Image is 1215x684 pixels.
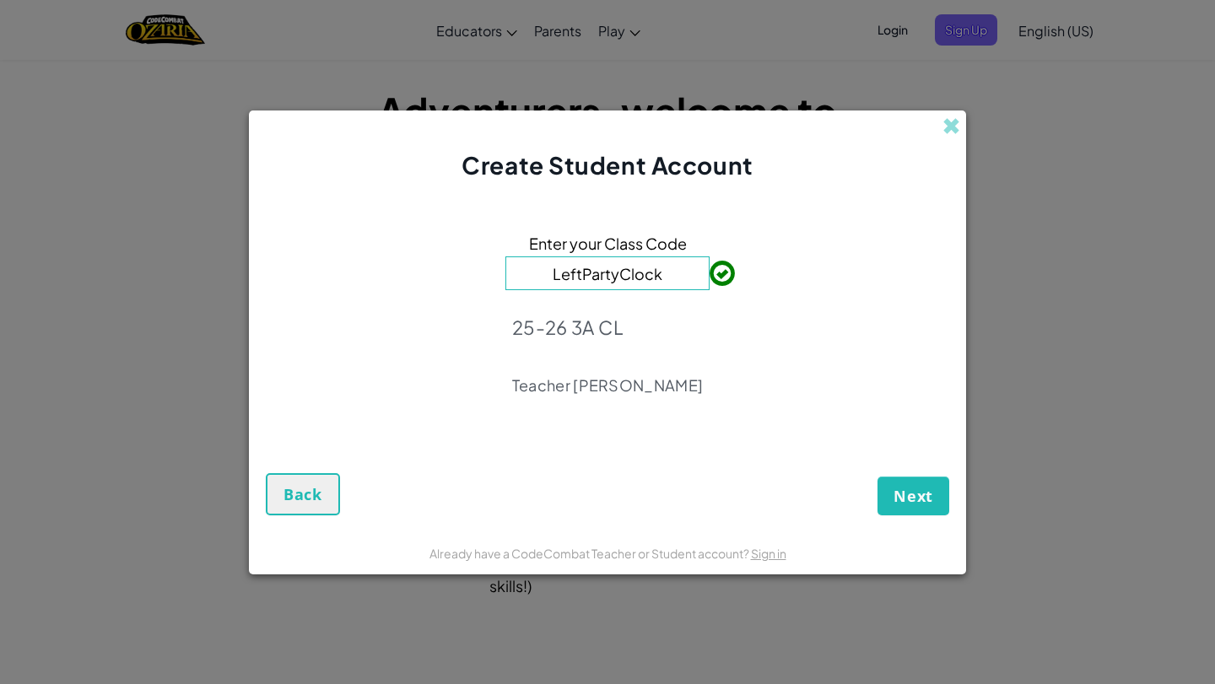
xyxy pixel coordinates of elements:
p: Teacher [PERSON_NAME] [512,375,703,396]
span: Back [283,484,322,504]
span: Already have a CodeCombat Teacher or Student account? [429,546,751,561]
span: Next [894,486,933,506]
button: Back [266,473,340,515]
span: Create Student Account [462,150,753,180]
a: Sign in [751,546,786,561]
p: 25-26 3A CL [512,315,703,339]
span: Enter your Class Code [529,231,687,256]
button: Next [877,477,949,515]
